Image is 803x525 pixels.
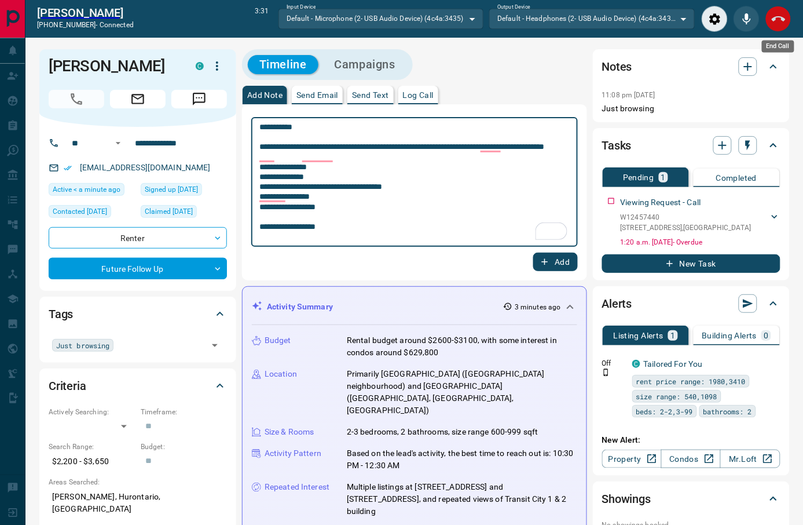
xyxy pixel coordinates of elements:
p: Rental budget around $2600-$3100, with some interest in condos around $629,800 [347,334,577,359]
p: Listing Alerts [614,331,664,340]
span: Claimed [DATE] [145,206,193,217]
p: Budget [265,334,291,347]
div: Fri Oct 10 2025 [141,205,227,221]
p: Activity Pattern [265,447,321,460]
p: Off [602,358,625,369]
span: Signed up [DATE] [145,184,198,195]
a: Property [602,450,662,468]
p: Actively Searching: [49,407,135,417]
h2: Tags [49,305,73,323]
p: Budget: [141,442,227,452]
div: condos.ca [196,62,204,70]
div: Default - Headphones (2- USB Audio Device) (4c4a:3435) [489,9,695,28]
a: [EMAIL_ADDRESS][DOMAIN_NAME] [80,163,211,172]
p: Add Note [247,91,283,99]
p: [STREET_ADDRESS] , [GEOGRAPHIC_DATA] [621,223,751,233]
p: Timeframe: [141,407,227,417]
span: rent price range: 1980,3410 [636,375,746,387]
div: Default - Microphone (2- USB Audio Device) (4c4a:3435) [278,9,484,28]
span: Email [110,90,166,108]
span: beds: 2-2,3-99 [636,406,693,417]
p: [PHONE_NUMBER] - [37,20,134,30]
p: Just browsing [602,103,780,115]
p: 1:20 a.m. [DATE] - Overdue [621,237,780,247]
span: Contacted [DATE] [53,206,107,217]
svg: Email Verified [64,164,72,172]
p: Areas Searched: [49,477,227,487]
a: [PERSON_NAME] [37,6,134,20]
a: Mr.Loft [720,450,780,468]
div: Wed Oct 15 2025 [49,183,135,199]
span: Active < a minute ago [53,184,120,195]
h2: Tasks [602,136,632,155]
p: 1 [661,173,666,181]
div: Showings [602,485,780,513]
p: Size & Rooms [265,426,314,438]
p: Repeated Interest [265,481,329,493]
p: Viewing Request - Call [621,196,701,209]
label: Output Device [497,3,530,11]
p: Send Email [296,91,338,99]
div: End Call [765,6,791,32]
p: Based on the lead's activity, the best time to reach out is: 10:30 PM - 12:30 AM [347,447,577,472]
p: 3 minutes ago [515,302,560,312]
button: Timeline [248,55,318,74]
div: Mute [734,6,760,32]
div: W12457440[STREET_ADDRESS],[GEOGRAPHIC_DATA] [621,210,780,235]
p: Completed [716,174,757,182]
div: condos.ca [632,360,640,368]
div: Fri Oct 10 2025 [49,205,135,221]
div: End Call [762,40,794,52]
div: Tasks [602,132,780,159]
p: Location [265,368,297,380]
p: Log Call [403,91,434,99]
p: Primarily [GEOGRAPHIC_DATA] ([GEOGRAPHIC_DATA] neighbourhood) and [GEOGRAPHIC_DATA] ([GEOGRAPHIC_... [347,368,577,417]
div: Renter [49,227,227,249]
a: Tailored For You [644,359,703,369]
div: Tags [49,300,227,328]
p: 3:31 [255,6,269,32]
div: Activity Summary3 minutes ago [252,296,577,318]
span: connected [100,21,134,29]
button: Campaigns [323,55,407,74]
div: Audio Settings [702,6,728,32]
h2: Showings [602,490,651,508]
p: Pending [623,173,654,181]
button: Add [533,253,577,271]
span: Message [171,90,227,108]
p: Activity Summary [267,301,333,313]
p: $2,200 - $3,650 [49,452,135,471]
span: size range: 540,1098 [636,391,717,402]
div: Alerts [602,290,780,318]
div: Notes [602,53,780,81]
p: 2-3 bedrooms, 2 bathrooms, size range 600-999 sqft [347,426,538,438]
h1: [PERSON_NAME] [49,57,178,75]
div: Future Follow Up [49,258,227,279]
p: New Alert: [602,434,780,446]
p: W12457440 [621,212,751,223]
span: Call [49,90,104,108]
p: 1 [670,331,675,340]
button: Open [111,136,125,150]
p: Send Text [352,91,389,99]
textarea: To enrich screen reader interactions, please activate Accessibility in Grammarly extension settings [259,122,570,242]
p: [PERSON_NAME], Hurontario, [GEOGRAPHIC_DATA] [49,487,227,519]
p: Building Alerts [702,331,757,340]
button: Open [207,337,223,353]
p: Search Range: [49,442,135,452]
button: New Task [602,254,780,273]
h2: Alerts [602,294,632,313]
span: bathrooms: 2 [703,406,752,417]
a: Condos [661,450,721,468]
h2: Notes [602,57,632,76]
p: 0 [764,331,768,340]
span: Just browsing [56,340,109,351]
div: Fri Oct 10 2025 [141,183,227,199]
svg: Push Notification Only [602,369,610,377]
label: Input Device [287,3,316,11]
p: 11:08 pm [DATE] [602,91,655,99]
h2: Criteria [49,377,86,395]
p: Multiple listings at [STREET_ADDRESS] and [STREET_ADDRESS], and repeated views of Transit City 1 ... [347,481,577,517]
div: Criteria [49,372,227,400]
